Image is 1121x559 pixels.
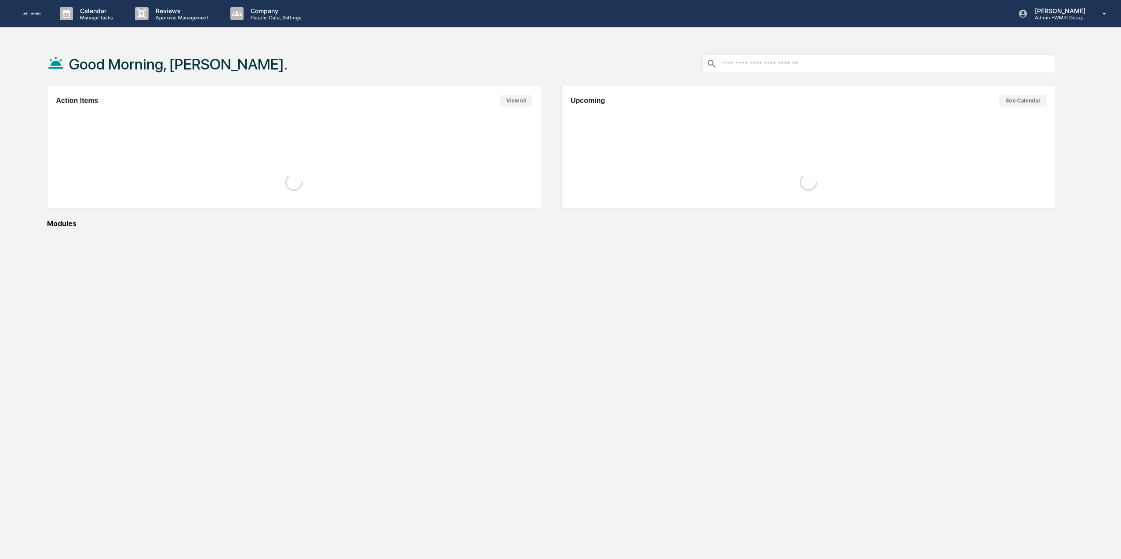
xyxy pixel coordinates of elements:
[999,95,1047,106] button: See Calendar
[1028,7,1090,15] p: [PERSON_NAME]
[571,97,605,105] h2: Upcoming
[244,15,306,21] p: People, Data, Settings
[500,95,532,106] button: View All
[69,55,288,73] h1: Good Morning, [PERSON_NAME].
[244,7,306,15] p: Company
[1093,530,1117,554] iframe: Open customer support
[149,7,213,15] p: Reviews
[149,15,213,21] p: Approval Management
[73,15,117,21] p: Manage Tasks
[73,7,117,15] p: Calendar
[56,97,98,105] h2: Action Items
[21,11,42,17] img: logo
[47,219,1056,228] div: Modules
[1028,15,1090,21] p: Admin • WMKI Group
